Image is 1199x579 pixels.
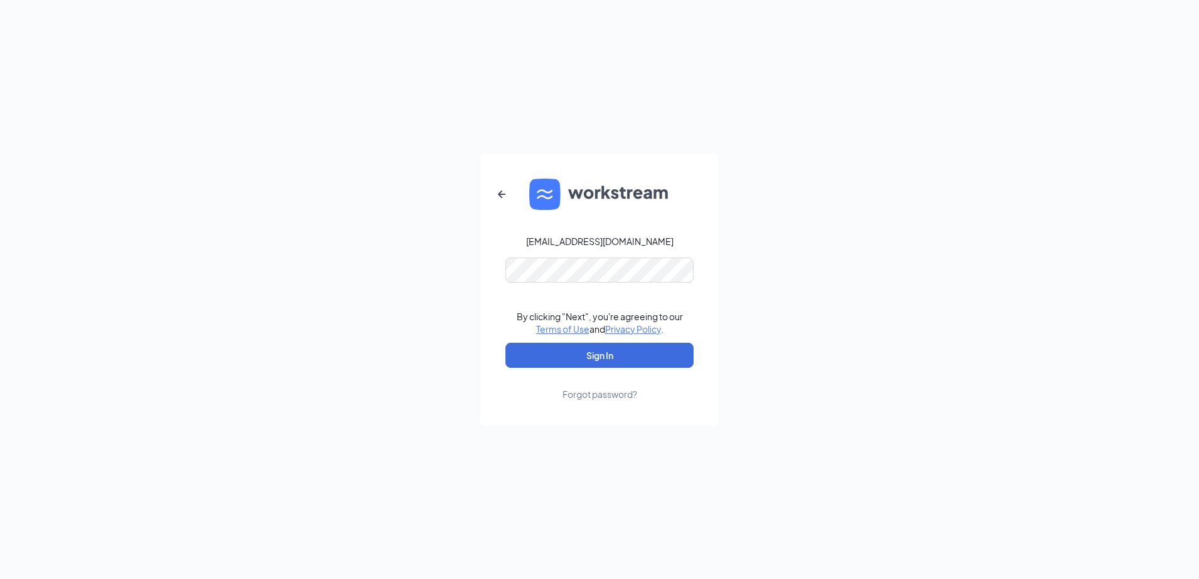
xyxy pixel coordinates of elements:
[605,323,661,335] a: Privacy Policy
[505,343,694,368] button: Sign In
[563,368,637,400] a: Forgot password?
[536,323,589,335] a: Terms of Use
[529,179,670,210] img: WS logo and Workstream text
[526,235,673,248] div: [EMAIL_ADDRESS][DOMAIN_NAME]
[494,187,509,202] svg: ArrowLeftNew
[487,179,517,209] button: ArrowLeftNew
[517,310,683,335] div: By clicking "Next", you're agreeing to our and .
[563,388,637,400] div: Forgot password?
